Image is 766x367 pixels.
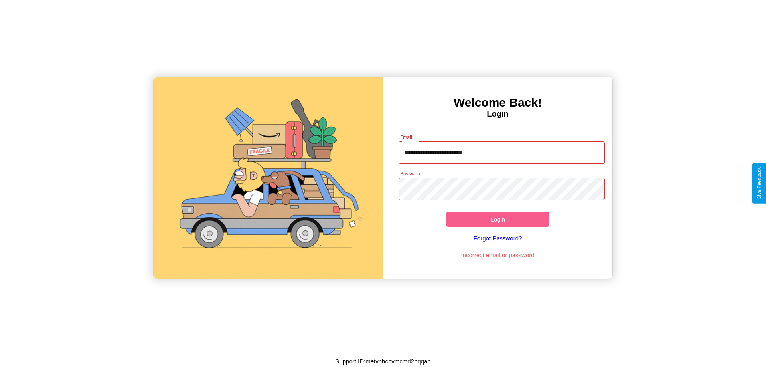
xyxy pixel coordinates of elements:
label: Password [400,170,421,177]
a: Forgot Password? [395,227,601,250]
p: Support ID: metvnhcbvmcmd2hqqap [335,356,430,367]
div: Give Feedback [756,167,762,200]
h3: Welcome Back! [383,96,612,109]
button: Login [446,212,549,227]
img: gif [154,77,383,279]
label: Email [400,134,413,141]
p: Incorrect email or password [395,250,601,260]
h4: Login [383,109,612,119]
